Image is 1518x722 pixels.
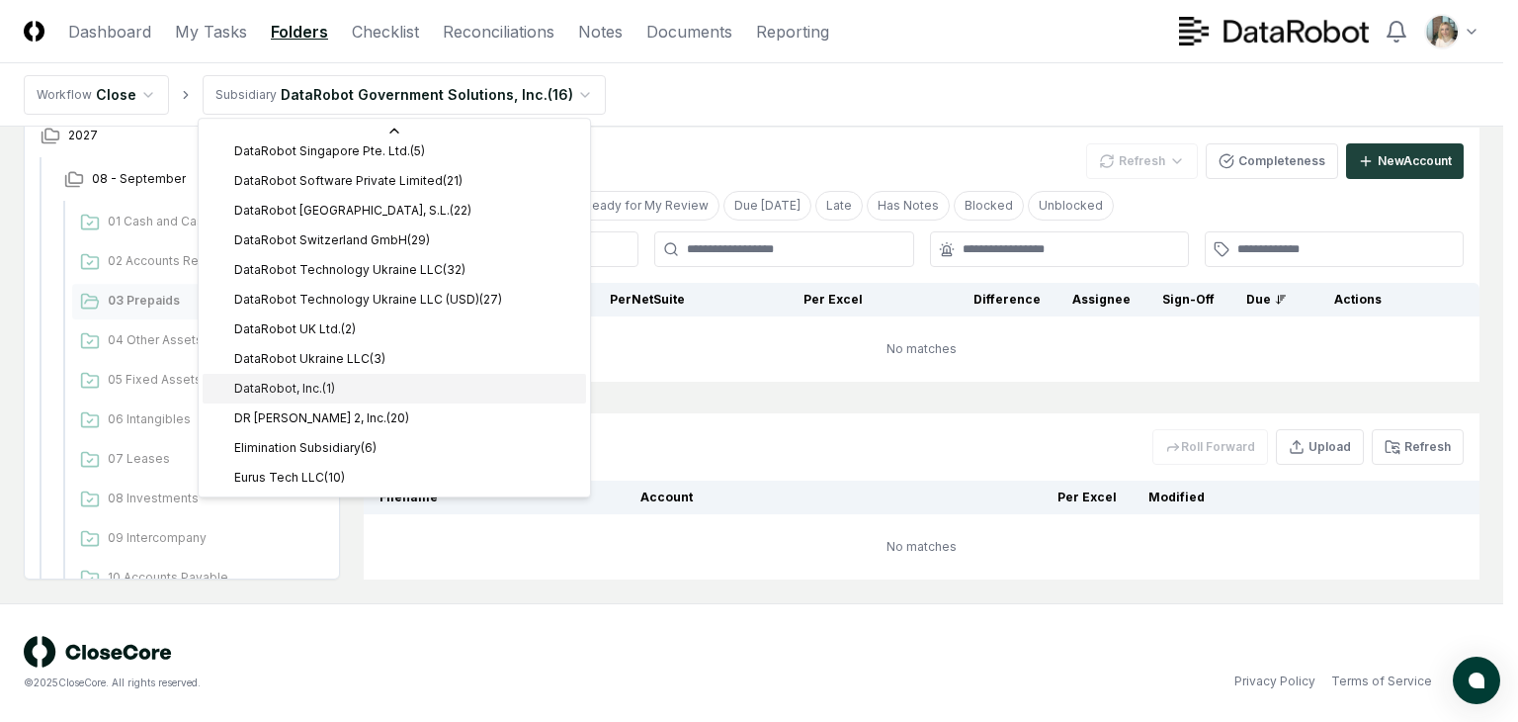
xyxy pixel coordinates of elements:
[370,350,385,368] div: ( 3 )
[443,261,465,279] div: ( 32 )
[479,291,502,309] div: ( 27 )
[234,380,335,398] div: DataRobot, Inc.
[234,142,425,160] div: DataRobot Singapore Pte. Ltd.
[234,261,465,279] div: DataRobot Technology Ukraine LLC
[234,469,345,487] div: Eurus Tech LLC
[234,231,430,249] div: DataRobot Switzerland GmbH
[386,409,409,427] div: ( 20 )
[234,409,409,427] div: DR [PERSON_NAME] 2, Inc.
[234,202,471,220] div: DataRobot [GEOGRAPHIC_DATA], S.L.
[410,142,425,160] div: ( 5 )
[234,350,385,368] div: DataRobot Ukraine LLC
[443,172,463,190] div: ( 21 )
[234,320,356,338] div: DataRobot UK Ltd.
[361,439,377,457] div: ( 6 )
[407,231,430,249] div: ( 29 )
[234,172,463,190] div: DataRobot Software Private Limited
[341,320,356,338] div: ( 2 )
[234,439,377,457] div: Elimination Subsidiary
[234,291,502,309] div: DataRobot Technology Ukraine LLC (USD)
[322,380,335,398] div: ( 1 )
[324,469,345,487] div: ( 10 )
[450,202,471,220] div: ( 22 )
